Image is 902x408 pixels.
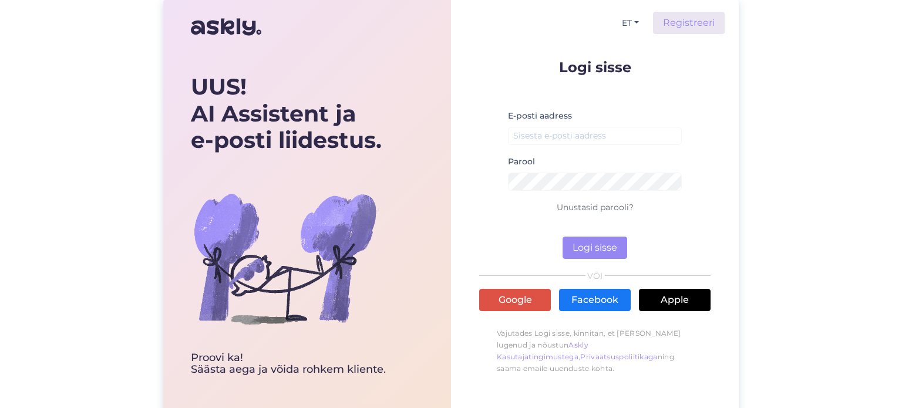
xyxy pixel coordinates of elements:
[585,272,605,280] span: VÕI
[191,352,386,376] div: Proovi ka! Säästa aega ja võida rohkem kliente.
[563,237,627,259] button: Logi sisse
[479,60,711,75] p: Logi sisse
[479,322,711,380] p: Vajutades Logi sisse, kinnitan, et [PERSON_NAME] lugenud ja nõustun , ning saama emaile uuenduste...
[617,15,644,32] button: ET
[191,13,261,41] img: Askly
[508,110,572,122] label: E-posti aadress
[479,289,551,311] a: Google
[653,12,725,34] a: Registreeri
[508,156,535,168] label: Parool
[557,202,634,213] a: Unustasid parooli?
[191,164,379,352] img: bg-askly
[191,73,386,154] div: UUS! AI Assistent ja e-posti liidestus.
[580,352,657,361] a: Privaatsuspoliitikaga
[508,127,682,145] input: Sisesta e-posti aadress
[639,289,711,311] a: Apple
[497,340,588,361] a: Askly Kasutajatingimustega
[559,289,631,311] a: Facebook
